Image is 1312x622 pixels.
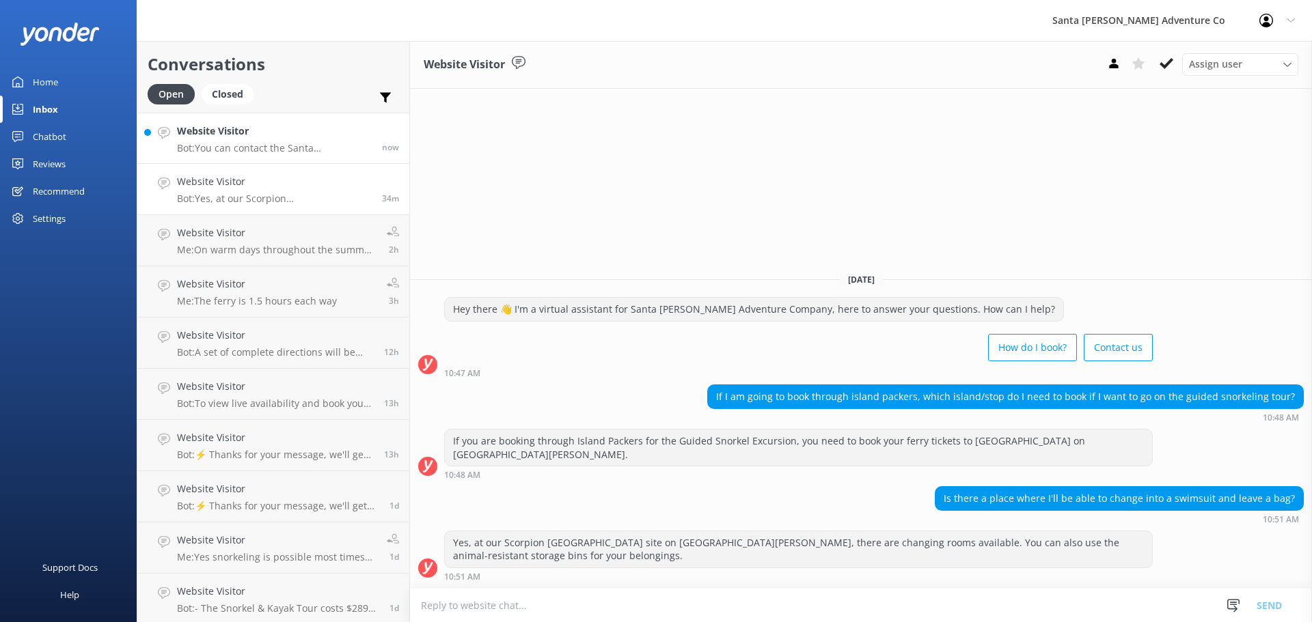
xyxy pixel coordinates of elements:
p: Me: The ferry is 1.5 hours each way [177,295,337,307]
div: Is there a place where I'll be able to change into a swimsuit and leave a bag? [935,487,1303,510]
p: Bot: A set of complete directions will be included in your confirmation email. It is helpful to h... [177,346,374,358]
div: Support Docs [42,554,98,581]
p: Bot: ⚡ Thanks for your message, we'll get back to you as soon as we can. You're also welcome to k... [177,449,374,461]
strong: 10:51 AM [444,573,480,581]
span: 09:58pm 17-Aug-2025 (UTC -07:00) America/Tijuana [384,449,399,460]
div: Home [33,68,58,96]
a: Website VisitorBot:You can contact the Santa [PERSON_NAME] Adventure Co. team at [PHONE_NUMBER], ... [137,113,409,164]
h2: Conversations [148,51,399,77]
span: 09:20am 18-Aug-2025 (UTC -07:00) America/Tijuana [389,244,399,255]
span: 08:21am 18-Aug-2025 (UTC -07:00) America/Tijuana [389,295,399,307]
a: Website VisitorBot:⚡ Thanks for your message, we'll get back to you as soon as we can. You're als... [137,420,409,471]
div: If you are booking through Island Packers for the Guided Snorkel Excursion, you need to book your... [445,429,1152,466]
div: Inbox [33,96,58,123]
h3: Website Visitor [424,56,505,74]
div: Reviews [33,150,66,178]
h4: Website Visitor [177,379,374,394]
span: 10:03pm 17-Aug-2025 (UTC -07:00) America/Tijuana [384,397,399,409]
a: Website VisitorBot:A set of complete directions will be included in your confirmation email. It i... [137,317,409,369]
h4: Website Visitor [177,584,379,599]
h4: Website Visitor [177,430,374,445]
div: Settings [33,205,66,232]
div: Assign User [1182,53,1298,75]
div: 10:51am 18-Aug-2025 (UTC -07:00) America/Tijuana [935,514,1304,524]
button: How do I book? [988,334,1077,361]
span: 09:07am 17-Aug-2025 (UTC -07:00) America/Tijuana [389,602,399,614]
div: 10:48am 18-Aug-2025 (UTC -07:00) America/Tijuana [444,470,1153,479]
span: Assign user [1189,57,1242,72]
h4: Website Visitor [177,277,337,292]
p: Me: On warm days throughout the summer, there is no need to wear a westsuit. Most guests opt to w... [177,244,377,256]
div: If I am going to book through island packers, which island/stop do I need to book if I want to go... [708,385,1303,408]
p: Bot: Yes, at our Scorpion [GEOGRAPHIC_DATA] site on [GEOGRAPHIC_DATA][PERSON_NAME], there are cha... [177,193,372,205]
h4: Website Visitor [177,124,372,139]
strong: 10:48 AM [444,471,480,479]
strong: 10:47 AM [444,369,480,378]
button: Contact us [1084,334,1153,361]
strong: 10:51 AM [1263,515,1299,524]
div: Recommend [33,178,85,205]
img: yonder-white-logo.png [20,23,99,45]
a: Website VisitorBot:Yes, at our Scorpion [GEOGRAPHIC_DATA] site on [GEOGRAPHIC_DATA][PERSON_NAME],... [137,164,409,215]
a: Website VisitorMe:The ferry is 1.5 hours each way3h [137,266,409,317]
div: Chatbot [33,123,66,150]
p: Bot: - The Snorkel & Kayak Tour costs $289 per person plus ferry transportation ($70 for adults, ... [177,602,379,614]
div: 10:51am 18-Aug-2025 (UTC -07:00) America/Tijuana [444,571,1153,581]
span: 11:25am 18-Aug-2025 (UTC -07:00) America/Tijuana [382,141,399,153]
p: Bot: You can contact the Santa [PERSON_NAME] Adventure Co. team at [PHONE_NUMBER], or by emailing... [177,142,372,154]
span: [DATE] [840,274,883,285]
a: Website VisitorMe:Yes snorkeling is possible most times dependent on your tour choice and timing.... [137,522,409,574]
span: 09:12am 17-Aug-2025 (UTC -07:00) America/Tijuana [389,551,399,563]
a: Website VisitorBot:To view live availability and book your Santa [PERSON_NAME] Adventure tour, pl... [137,369,409,420]
h4: Website Visitor [177,533,377,548]
a: Open [148,86,202,101]
div: Yes, at our Scorpion [GEOGRAPHIC_DATA] site on [GEOGRAPHIC_DATA][PERSON_NAME], there are changing... [445,531,1152,567]
h4: Website Visitor [177,328,374,343]
div: 10:48am 18-Aug-2025 (UTC -07:00) America/Tijuana [707,412,1304,422]
div: Open [148,84,195,104]
div: 10:47am 18-Aug-2025 (UTC -07:00) America/Tijuana [444,368,1153,378]
h4: Website Visitor [177,174,372,189]
div: Hey there 👋 I'm a virtual assistant for Santa [PERSON_NAME] Adventure Company, here to answer you... [445,298,1063,321]
p: Me: Yes snorkeling is possible most times dependent on your tour choice and timing. If you were o... [177,551,377,563]
p: Bot: To view live availability and book your Santa [PERSON_NAME] Adventure tour, please visit [UR... [177,397,374,410]
a: Website VisitorMe:On warm days throughout the summer, there is no need to wear a westsuit. Most g... [137,215,409,266]
strong: 10:48 AM [1263,414,1299,422]
span: 09:34am 17-Aug-2025 (UTC -07:00) America/Tijuana [389,500,399,511]
span: 10:51am 18-Aug-2025 (UTC -07:00) America/Tijuana [382,193,399,204]
div: Help [60,581,79,608]
h4: Website Visitor [177,225,377,240]
a: Closed [202,86,260,101]
span: 10:32pm 17-Aug-2025 (UTC -07:00) America/Tijuana [384,346,399,358]
a: Website VisitorBot:⚡ Thanks for your message, we'll get back to you as soon as we can. You're als... [137,471,409,522]
h4: Website Visitor [177,481,379,496]
div: Closed [202,84,254,104]
p: Bot: ⚡ Thanks for your message, we'll get back to you as soon as we can. You're also welcome to k... [177,500,379,512]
